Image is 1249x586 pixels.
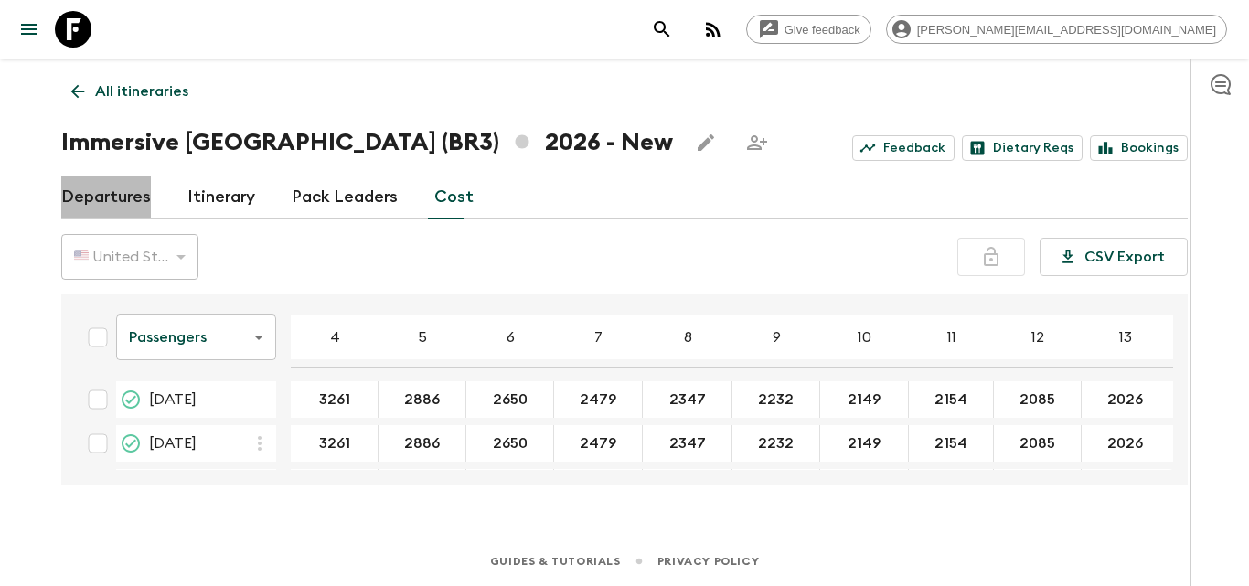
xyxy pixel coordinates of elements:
[471,425,550,462] button: 2650
[1090,135,1188,161] a: Bookings
[657,551,759,571] a: Privacy Policy
[382,381,462,418] button: 2886
[1082,381,1169,418] div: 10 Jan 2026; 13
[994,469,1082,506] div: 28 Mar 2026; 12
[1040,238,1188,276] button: CSV Export
[292,176,398,219] a: Pack Leaders
[998,381,1077,418] button: 2085
[61,124,673,161] h1: Immersive [GEOGRAPHIC_DATA] (BR3) 2026 - New
[1082,425,1169,462] div: 28 Feb 2026; 13
[61,73,198,110] a: All itineraries
[466,381,554,418] div: 10 Jan 2026; 6
[560,469,636,506] button: 2451
[909,469,994,506] div: 28 Mar 2026; 11
[187,176,255,219] a: Itinerary
[732,381,820,418] div: 10 Jan 2026; 9
[774,23,870,37] span: Give feedback
[61,176,151,219] a: Departures
[736,469,816,506] button: 2205
[913,381,989,418] button: 2154
[886,15,1227,44] div: [PERSON_NAME][EMAIL_ADDRESS][DOMAIN_NAME]
[909,381,994,418] div: 10 Jan 2026; 11
[826,425,902,462] button: 2149
[1119,326,1132,348] p: 13
[554,469,643,506] div: 28 Mar 2026; 7
[773,326,781,348] p: 9
[994,425,1082,462] div: 28 Feb 2026; 12
[820,381,909,418] div: 10 Jan 2026; 10
[998,469,1077,506] button: 2059
[291,425,379,462] div: 28 Feb 2026; 4
[907,23,1226,37] span: [PERSON_NAME][EMAIL_ADDRESS][DOMAIN_NAME]
[647,381,728,418] button: 2347
[291,469,379,506] div: 28 Mar 2026; 4
[909,425,994,462] div: 28 Feb 2026; 11
[382,425,462,462] button: 2886
[688,124,724,161] button: Edit this itinerary
[643,469,732,506] div: 28 Mar 2026; 8
[1082,469,1169,506] div: 28 Mar 2026; 13
[594,326,603,348] p: 7
[558,381,638,418] button: 2479
[291,381,379,418] div: 10 Jan 2026; 4
[554,381,643,418] div: 10 Jan 2026; 7
[1085,425,1165,462] button: 2026
[466,425,554,462] div: 28 Feb 2026; 6
[746,15,871,44] a: Give feedback
[149,432,197,454] span: [DATE]
[383,469,462,506] button: 2855
[470,469,550,506] button: 2620
[852,135,955,161] a: Feedback
[643,381,732,418] div: 10 Jan 2026; 8
[149,389,197,410] span: [DATE]
[826,381,902,418] button: 2149
[95,80,188,102] p: All itineraries
[739,124,775,161] span: Share this itinerary
[962,135,1083,161] a: Dietary Reqs
[647,469,727,506] button: 2320
[297,381,372,418] button: 3261
[434,176,474,219] a: Cost
[558,425,638,462] button: 2479
[858,326,871,348] p: 10
[379,381,466,418] div: 10 Jan 2026; 5
[294,469,374,506] button: 3228
[644,11,680,48] button: search adventures
[330,326,340,348] p: 4
[116,312,276,363] div: Passengers
[994,381,1082,418] div: 10 Jan 2026; 12
[379,425,466,462] div: 28 Feb 2026; 5
[913,469,989,506] button: 2127
[736,425,816,462] button: 2232
[80,319,116,356] div: Select all
[471,381,550,418] button: 2650
[507,326,515,348] p: 6
[1087,469,1164,506] button: 2001
[466,469,554,506] div: 28 Mar 2026; 6
[647,425,728,462] button: 2347
[418,326,427,348] p: 5
[379,469,466,506] div: 28 Mar 2026; 5
[1031,326,1044,348] p: 12
[1085,381,1165,418] button: 2026
[554,425,643,462] div: 28 Feb 2026; 7
[827,469,902,506] button: 2123
[732,469,820,506] div: 28 Mar 2026; 9
[120,389,142,410] svg: Guaranteed
[998,425,1077,462] button: 2085
[297,425,372,462] button: 3261
[11,11,48,48] button: menu
[732,425,820,462] div: 28 Feb 2026; 9
[947,326,956,348] p: 11
[61,231,198,282] div: 🇺🇸 United States Dollar (USD)
[913,425,989,462] button: 2154
[490,551,621,571] a: Guides & Tutorials
[120,432,142,454] svg: On Sale
[736,381,816,418] button: 2232
[820,425,909,462] div: 28 Feb 2026; 10
[820,469,909,506] div: 28 Mar 2026; 10
[684,326,692,348] p: 8
[643,425,732,462] div: 28 Feb 2026; 8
